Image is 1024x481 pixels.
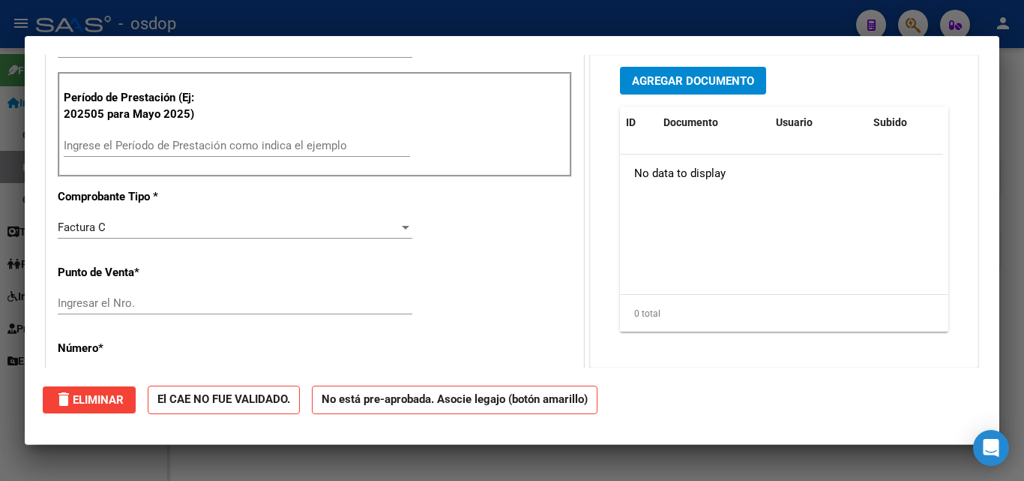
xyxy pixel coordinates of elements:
[58,188,212,206] p: Comprobante Tipo *
[55,393,124,407] span: Eliminar
[626,116,636,128] span: ID
[58,340,212,357] p: Número
[663,116,718,128] span: Documento
[620,155,943,192] div: No data to display
[64,89,214,123] p: Período de Prestación (Ej: 202505 para Mayo 2025)
[770,107,867,139] datatable-header-cell: Usuario
[776,116,813,128] span: Usuario
[312,386,597,415] strong: No está pre-aprobada. Asocie legajo (botón amarillo)
[43,386,136,413] button: Eliminar
[55,390,73,408] mat-icon: delete
[591,56,978,367] div: DOCUMENTACIÓN RESPALDATORIA
[620,107,657,139] datatable-header-cell: ID
[620,295,948,332] div: 0 total
[873,116,907,128] span: Subido
[58,221,106,234] span: Factura C
[620,67,766,95] button: Agregar Documento
[632,74,754,88] span: Agregar Documento
[867,107,942,139] datatable-header-cell: Subido
[942,107,1017,139] datatable-header-cell: Acción
[657,107,770,139] datatable-header-cell: Documento
[973,430,1009,466] div: Open Intercom Messenger
[148,386,300,415] strong: El CAE NO FUE VALIDADO.
[58,264,212,281] p: Punto de Venta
